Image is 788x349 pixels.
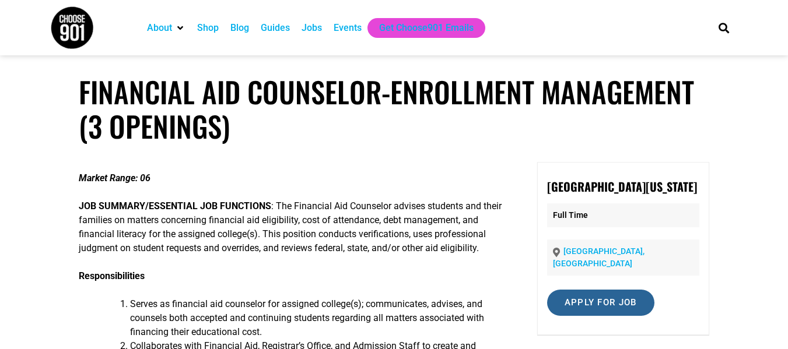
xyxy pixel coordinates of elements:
a: Events [334,21,362,35]
strong: Market Range: 06 [79,172,150,184]
strong: [GEOGRAPHIC_DATA][US_STATE] [547,178,697,195]
a: Jobs [302,21,322,35]
input: Apply for job [547,290,654,316]
a: About [147,21,172,35]
a: Blog [230,21,249,35]
a: Guides [261,21,290,35]
strong: JOB SUMMARY/ESSENTIAL JOB FUNCTIONS [79,200,271,211]
a: [GEOGRAPHIC_DATA], [GEOGRAPHIC_DATA] [553,246,645,268]
div: Search [714,18,733,37]
strong: Responsibilities [79,270,145,281]
nav: Main nav [141,18,699,38]
div: About [141,18,191,38]
a: Get Choose901 Emails [379,21,474,35]
p: Full Time [547,203,699,227]
h1: Financial Aid Counselor-Enrollment Management (3 Openings) [79,75,709,143]
p: : The Financial Aid Counselor advises students and their families on matters concerning financial... [79,199,506,255]
li: Serves as financial aid counselor for assigned college(s); communicates, advises, and counsels bo... [130,297,506,339]
a: Shop [197,21,219,35]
